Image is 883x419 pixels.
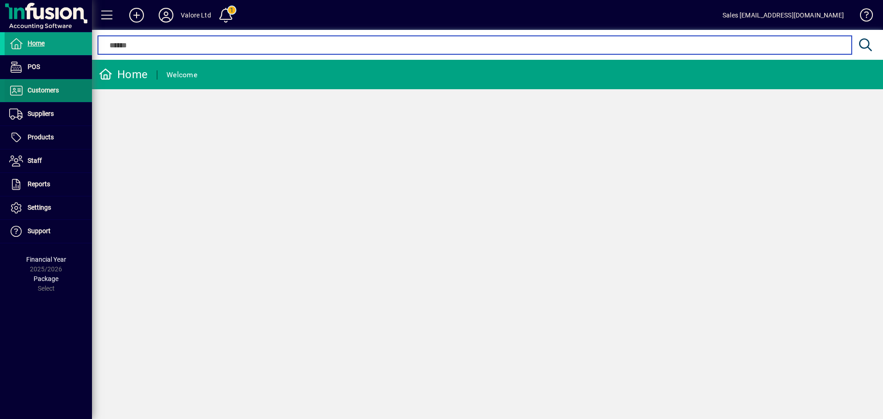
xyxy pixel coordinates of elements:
button: Profile [151,7,181,23]
div: Home [99,67,148,82]
div: Welcome [166,68,197,82]
a: Knowledge Base [853,2,872,32]
span: Staff [28,157,42,164]
a: Suppliers [5,103,92,126]
span: Financial Year [26,256,66,263]
div: Valore Ltd [181,8,211,23]
span: POS [28,63,40,70]
a: POS [5,56,92,79]
span: Reports [28,180,50,188]
div: Sales [EMAIL_ADDRESS][DOMAIN_NAME] [722,8,844,23]
a: Settings [5,196,92,219]
a: Support [5,220,92,243]
span: Products [28,133,54,141]
span: Suppliers [28,110,54,117]
span: Home [28,40,45,47]
a: Products [5,126,92,149]
a: Reports [5,173,92,196]
span: Settings [28,204,51,211]
span: Customers [28,86,59,94]
button: Add [122,7,151,23]
span: Support [28,227,51,235]
a: Staff [5,149,92,172]
span: Package [34,275,58,282]
a: Customers [5,79,92,102]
